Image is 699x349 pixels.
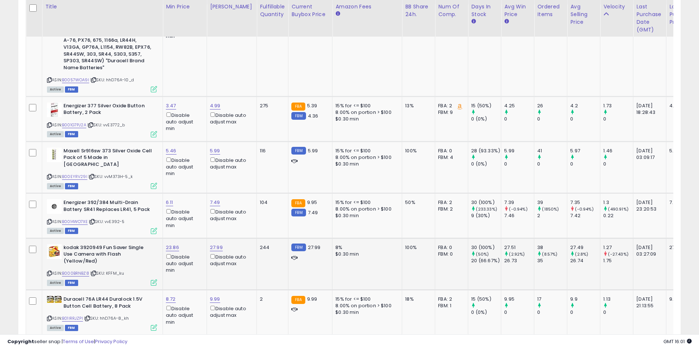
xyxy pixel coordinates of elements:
a: 3.47 [166,102,176,109]
div: ASIN: [47,199,157,233]
div: 0 [570,161,600,167]
div: ASIN: [47,148,157,188]
div: 13% [405,103,429,109]
div: 15% for <= $100 [335,148,396,154]
span: 9.95 [307,199,317,206]
div: 1.46 [603,148,633,154]
div: FBA: 0 [438,244,462,251]
a: B00EYRV29I [62,174,87,180]
div: 2 [260,296,283,302]
span: FBM [65,228,78,234]
div: 27.99 [669,244,693,251]
div: 15 (50%) [471,103,501,109]
div: 7.49 [669,199,693,206]
div: 26 [537,103,567,109]
div: Ordered Items [537,3,564,18]
div: 0 [504,161,534,167]
div: 8.00% on portion > $100 [335,109,396,116]
b: Energizer 392/384 Multi-Drain Battery SR41 Replaces LR41, 5 Pack [63,199,153,215]
span: All listings currently available for purchase on Amazon [47,280,64,286]
span: | SKU: vvE392-5 [89,219,125,224]
div: $0.30 min [335,212,396,219]
small: (490.91%) [608,206,628,212]
div: 0 [603,309,633,316]
small: (2.8%) [575,251,588,257]
div: FBM: 9 [438,109,462,116]
div: 5.99 [504,148,534,154]
div: 0 [570,309,600,316]
div: 26.73 [504,257,534,264]
div: 0 (0%) [471,161,501,167]
div: FBA: 2 [438,296,462,302]
div: 7.39 [504,199,534,206]
div: 8.00% on portion > $100 [335,154,396,161]
small: FBM [291,112,306,120]
div: Disable auto adjust min [166,208,201,229]
a: Terms of Use [63,338,94,345]
span: FBM [65,325,78,331]
div: Avg Selling Price [570,3,597,26]
img: 31w2azdGjwL._SL40_.jpg [47,148,62,162]
div: 5.99 [669,148,693,154]
div: 50% [405,199,429,206]
small: FBA [291,199,305,207]
div: Num of Comp. [438,3,465,18]
div: 8% [335,244,396,251]
div: [DATE] 03:27:09 [636,244,660,257]
div: [DATE] 18:28:43 [636,103,660,116]
div: 0 (0%) [471,116,501,122]
span: | SKU: KFFM_ku [90,270,124,276]
a: 7.49 [210,199,220,206]
span: | SKU: vvM373H-5_k [88,174,133,179]
div: 7.42 [570,212,600,219]
div: 0 [537,116,567,122]
span: FBM [65,131,78,137]
span: 4.36 [308,112,318,119]
div: Days In Stock [471,3,498,18]
a: B000BRNBZ8 [62,270,89,276]
div: ASIN: [47,296,157,330]
small: FBA [291,296,305,304]
div: $0.30 min [335,251,396,257]
div: FBM: 4 [438,154,462,161]
div: 4.25 [504,103,534,109]
a: 4.99 [210,102,221,109]
div: 39 [537,199,567,206]
div: 100% [405,148,429,154]
strong: Copyright [7,338,34,345]
div: Disable auto adjust max [210,156,251,170]
div: 0.22 [603,212,633,219]
div: 9.95 [504,296,534,302]
div: 30 (100%) [471,244,501,251]
div: 27.49 [570,244,600,251]
div: $0.30 min [335,161,396,167]
span: 9.99 [307,296,317,302]
span: 7.49 [308,209,318,216]
img: 21R5OHLOHFL._SL40_.jpg [47,199,62,214]
span: FBM [65,280,78,286]
div: 0 [504,309,534,316]
div: [DATE] 21:13:55 [636,296,660,309]
small: (-0.94%) [509,206,527,212]
div: FBM: 1 [438,302,462,309]
div: 15 (50%) [471,296,501,302]
div: 0 [603,116,633,122]
small: FBM [291,209,306,216]
div: Amazon Fees [335,3,399,11]
span: 27.99 [308,244,321,251]
div: 0 [537,161,567,167]
div: FBA: 2 [438,103,462,109]
div: Title [45,3,160,11]
div: 9.26 [669,296,693,302]
div: 1.3 [603,199,633,206]
div: Velocity [603,3,630,11]
div: 35 [537,257,567,264]
img: 51a5NaVg1gL._SL40_.jpg [47,296,62,303]
div: Fulfillable Quantity [260,3,285,18]
span: FBM [65,183,78,189]
small: (1850%) [542,206,559,212]
div: FBM: 0 [438,251,462,257]
div: 15% for <= $100 [335,199,396,206]
div: ASIN: [47,103,157,137]
a: Privacy Policy [95,338,127,345]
